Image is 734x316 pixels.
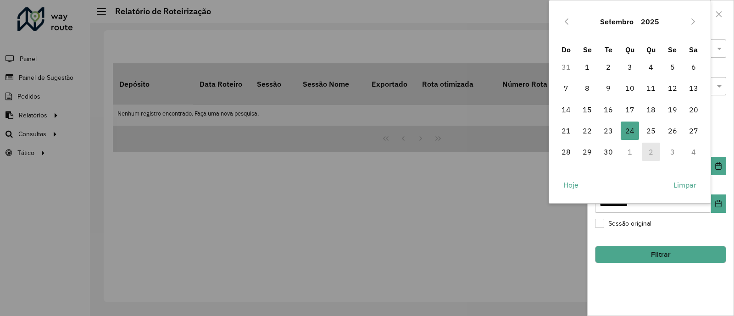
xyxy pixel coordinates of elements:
span: 30 [599,143,617,161]
td: 21 [556,120,577,141]
td: 5 [662,56,683,78]
td: 3 [619,56,640,78]
span: Te [605,45,612,54]
td: 11 [640,78,662,99]
span: 18 [642,100,660,119]
td: 26 [662,120,683,141]
button: Limpar [666,176,704,194]
span: 16 [599,100,617,119]
span: 27 [684,122,703,140]
td: 12 [662,78,683,99]
span: Sa [689,45,698,54]
span: 11 [642,79,660,97]
span: Se [583,45,592,54]
span: 28 [557,143,575,161]
span: 4 [642,58,660,76]
span: Hoje [563,179,578,190]
span: 19 [663,100,682,119]
button: Next Month [686,14,701,29]
td: 2 [598,56,619,78]
span: Qu [625,45,634,54]
button: Hoje [556,176,586,194]
span: Do [562,45,571,54]
td: 24 [619,120,640,141]
td: 16 [598,99,619,120]
span: 9 [599,79,617,97]
td: 14 [556,99,577,120]
td: 4 [640,56,662,78]
td: 3 [662,141,683,162]
span: 2 [599,58,617,76]
td: 28 [556,141,577,162]
span: 21 [557,122,575,140]
span: 12 [663,79,682,97]
td: 7 [556,78,577,99]
span: 13 [684,79,703,97]
td: 18 [640,99,662,120]
span: Qu [646,45,656,54]
button: Choose Year [637,11,663,33]
span: 23 [599,122,617,140]
span: 3 [621,58,639,76]
td: 13 [683,78,704,99]
span: 25 [642,122,660,140]
span: 26 [663,122,682,140]
td: 15 [577,99,598,120]
td: 4 [683,141,704,162]
td: 29 [577,141,598,162]
button: Choose Date [711,157,726,175]
button: Choose Month [596,11,637,33]
td: 25 [640,120,662,141]
span: Limpar [673,179,696,190]
span: 8 [578,79,596,97]
td: 31 [556,56,577,78]
td: 2 [640,141,662,162]
span: 1 [578,58,596,76]
td: 1 [577,56,598,78]
td: 22 [577,120,598,141]
span: Se [668,45,677,54]
td: 17 [619,99,640,120]
span: 20 [684,100,703,119]
span: 14 [557,100,575,119]
span: 6 [684,58,703,76]
td: 6 [683,56,704,78]
span: 5 [663,58,682,76]
td: 23 [598,120,619,141]
td: 1 [619,141,640,162]
td: 20 [683,99,704,120]
button: Previous Month [559,14,574,29]
span: 10 [621,79,639,97]
td: 27 [683,120,704,141]
span: 29 [578,143,596,161]
label: Sessão original [595,219,651,228]
button: Filtrar [595,246,726,263]
span: 15 [578,100,596,119]
td: 19 [662,99,683,120]
span: 24 [621,122,639,140]
button: Choose Date [711,194,726,213]
td: 10 [619,78,640,99]
span: 17 [621,100,639,119]
td: 30 [598,141,619,162]
span: 7 [557,79,575,97]
td: 9 [598,78,619,99]
span: 22 [578,122,596,140]
td: 8 [577,78,598,99]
